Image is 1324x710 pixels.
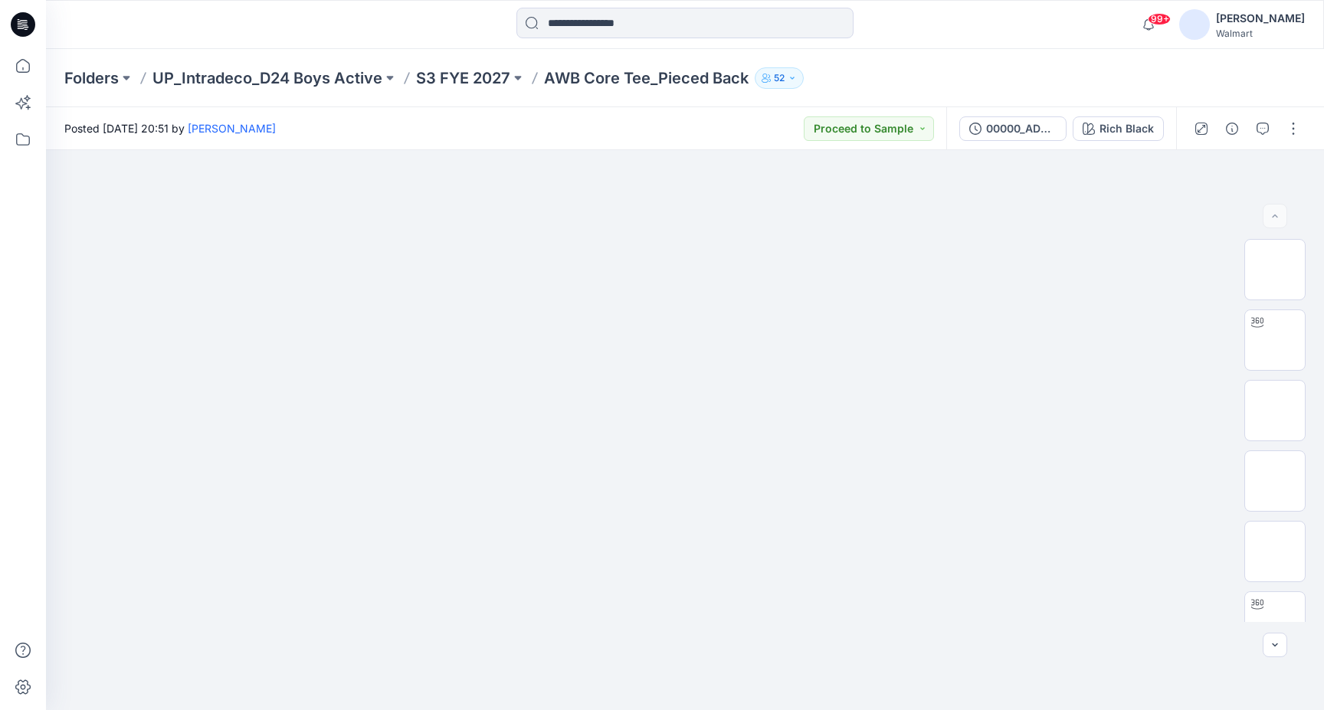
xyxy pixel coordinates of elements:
a: [PERSON_NAME] [188,122,276,135]
p: 52 [774,70,785,87]
div: [PERSON_NAME] [1216,9,1305,28]
img: avatar [1179,9,1210,40]
a: Folders [64,67,119,89]
a: S3 FYE 2027 [416,67,510,89]
button: Rich Black [1073,116,1164,141]
button: Details [1220,116,1244,141]
div: 00000_ADM_AWB Core Tee_Pieced Back [986,120,1057,137]
div: Rich Black [1100,120,1154,137]
div: Walmart [1216,28,1305,39]
button: 00000_ADM_AWB Core Tee_Pieced Back [959,116,1067,141]
span: Posted [DATE] 20:51 by [64,120,276,136]
button: 52 [755,67,804,89]
span: 99+ [1148,13,1171,25]
a: UP_Intradeco_D24 Boys Active [152,67,382,89]
p: AWB Core Tee_Pieced Back [544,67,749,89]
